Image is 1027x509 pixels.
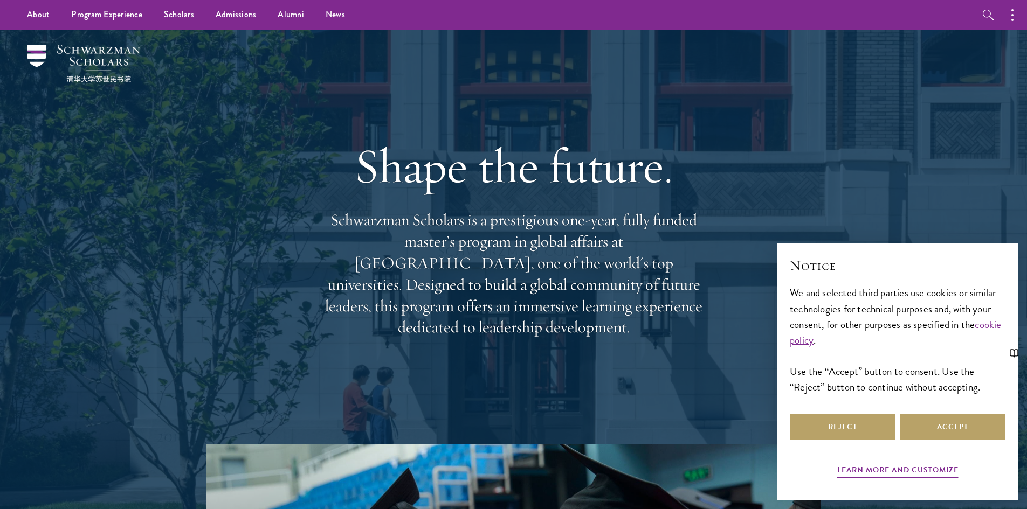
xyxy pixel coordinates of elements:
h1: Shape the future. [320,136,708,196]
button: Learn more and customize [837,463,959,480]
div: We and selected third parties use cookies or similar technologies for technical purposes and, wit... [790,285,1005,394]
img: Schwarzman Scholars [27,45,140,82]
p: Schwarzman Scholars is a prestigious one-year, fully funded master’s program in global affairs at... [320,210,708,338]
a: cookie policy [790,317,1002,348]
button: Reject [790,414,895,440]
h2: Notice [790,256,1005,275]
button: Accept [900,414,1005,440]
